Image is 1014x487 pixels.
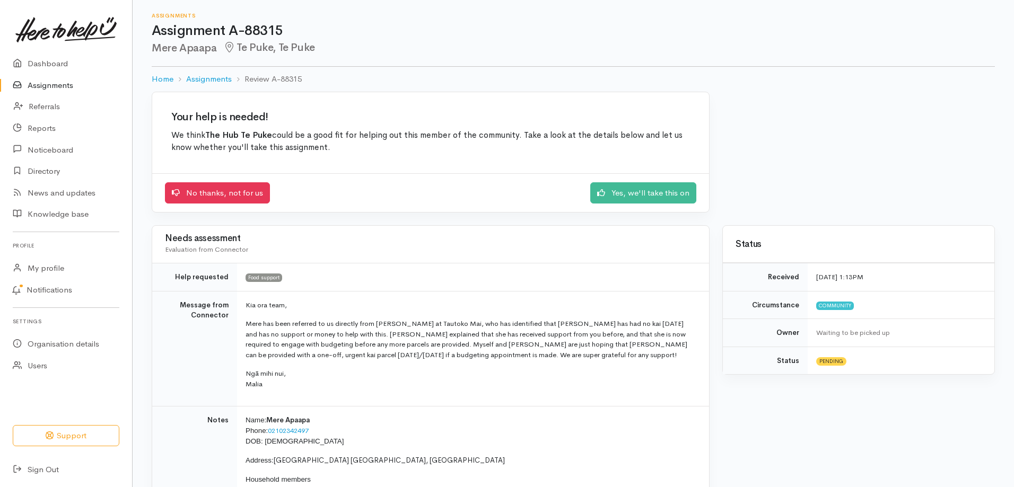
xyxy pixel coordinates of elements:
[232,73,302,85] li: Review A-88315
[723,291,808,319] td: Circumstance
[223,41,315,54] span: Te Puke, Te Puke
[816,327,982,338] div: Waiting to be picked up
[590,182,696,204] a: Yes, we'll take this on
[816,357,846,366] span: Pending
[723,263,808,291] td: Received
[268,426,309,435] a: 02102342497
[816,302,854,310] span: Community
[723,347,808,374] td: Status
[152,263,237,291] td: Help requested
[723,319,808,347] td: Owner
[13,238,119,253] h6: Profile
[165,182,270,204] a: No thanks, not for us
[152,13,995,19] h6: Assignments
[205,130,272,140] b: The Hub Te Puke
[246,427,268,435] span: Phone:
[152,291,237,406] td: Message from Connector
[274,456,505,465] span: [GEOGRAPHIC_DATA] [GEOGRAPHIC_DATA], [GEOGRAPHIC_DATA]
[246,437,344,445] span: DOB: [DEMOGRAPHIC_DATA]
[736,240,982,250] h3: Status
[246,300,696,311] p: Kia ora team,
[152,67,995,92] nav: breadcrumb
[246,456,274,464] span: Address:
[13,314,119,329] h6: Settings
[816,272,863,281] time: [DATE] 1:13PM
[171,129,690,154] p: We think could be a good fit for helping out this member of the community. Take a look at the det...
[246,368,696,389] p: Ngā mihi nui, Malia
[246,318,696,360] p: Mere has been referred to us directly from [PERSON_NAME] at Tautoko Mai, who has identified that ...
[165,245,248,254] span: Evaluation from Connector
[246,416,266,424] span: Name:
[152,42,995,54] h2: Mere Apaapa
[152,23,995,39] h1: Assignment A-88315
[13,425,119,447] button: Support
[266,415,310,424] span: Mere Apaapa
[186,73,232,85] a: Assignments
[165,234,696,244] h3: Needs assessment
[246,273,282,282] span: Food support
[171,111,690,123] h2: Your help is needed!
[152,73,173,85] a: Home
